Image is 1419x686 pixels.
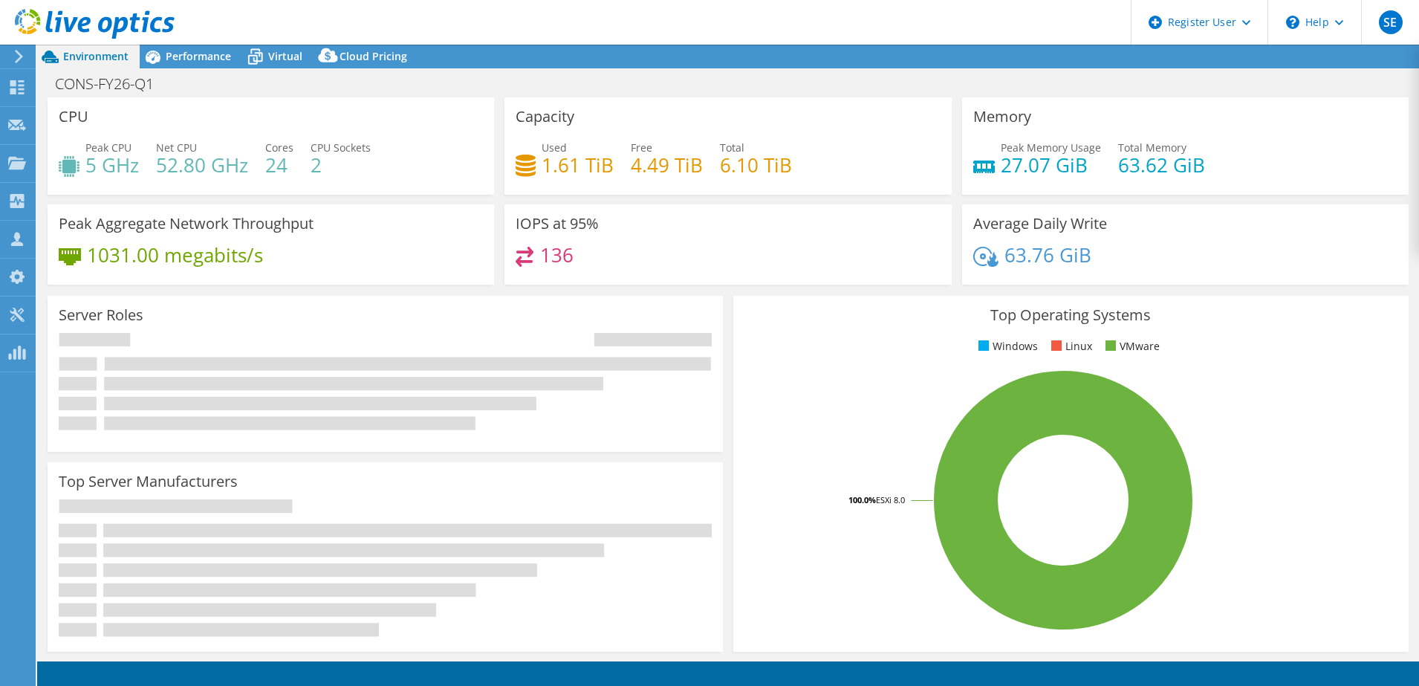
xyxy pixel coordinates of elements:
li: Windows [975,338,1038,355]
span: Total Memory [1118,140,1186,155]
span: Cores [265,140,293,155]
h3: CPU [59,109,88,125]
h4: 63.76 GiB [1004,247,1091,263]
h4: 5 GHz [85,157,139,173]
h3: Top Operating Systems [744,307,1397,323]
span: Net CPU [156,140,197,155]
h4: 2 [311,157,371,173]
span: Peak Memory Usage [1001,140,1101,155]
h4: 1031.00 megabits/s [87,247,263,263]
span: Free [631,140,652,155]
tspan: 100.0% [848,494,876,505]
span: Used [542,140,567,155]
h4: 1.61 TiB [542,157,614,173]
span: CPU Sockets [311,140,371,155]
span: Virtual [268,49,302,63]
h4: 4.49 TiB [631,157,703,173]
h4: 24 [265,157,293,173]
h3: Average Daily Write [973,216,1107,232]
svg: \n [1286,16,1299,29]
h1: CONS-FY26-Q1 [48,76,177,92]
span: SE [1379,10,1403,34]
span: Performance [166,49,231,63]
span: Peak CPU [85,140,131,155]
h3: Memory [973,109,1031,125]
span: Environment [63,49,129,63]
h3: IOPS at 95% [516,216,599,232]
h3: Capacity [516,109,574,125]
h4: 27.07 GiB [1001,157,1101,173]
h4: 63.62 GiB [1118,157,1205,173]
tspan: ESXi 8.0 [876,494,905,505]
h4: 6.10 TiB [720,157,792,173]
span: Total [720,140,744,155]
h3: Top Server Manufacturers [59,473,238,490]
li: Linux [1048,338,1092,355]
h3: Server Roles [59,307,143,323]
h3: Peak Aggregate Network Throughput [59,216,314,232]
span: Cloud Pricing [340,49,407,63]
h4: 136 [540,247,574,263]
li: VMware [1102,338,1160,355]
h4: 52.80 GHz [156,157,248,173]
